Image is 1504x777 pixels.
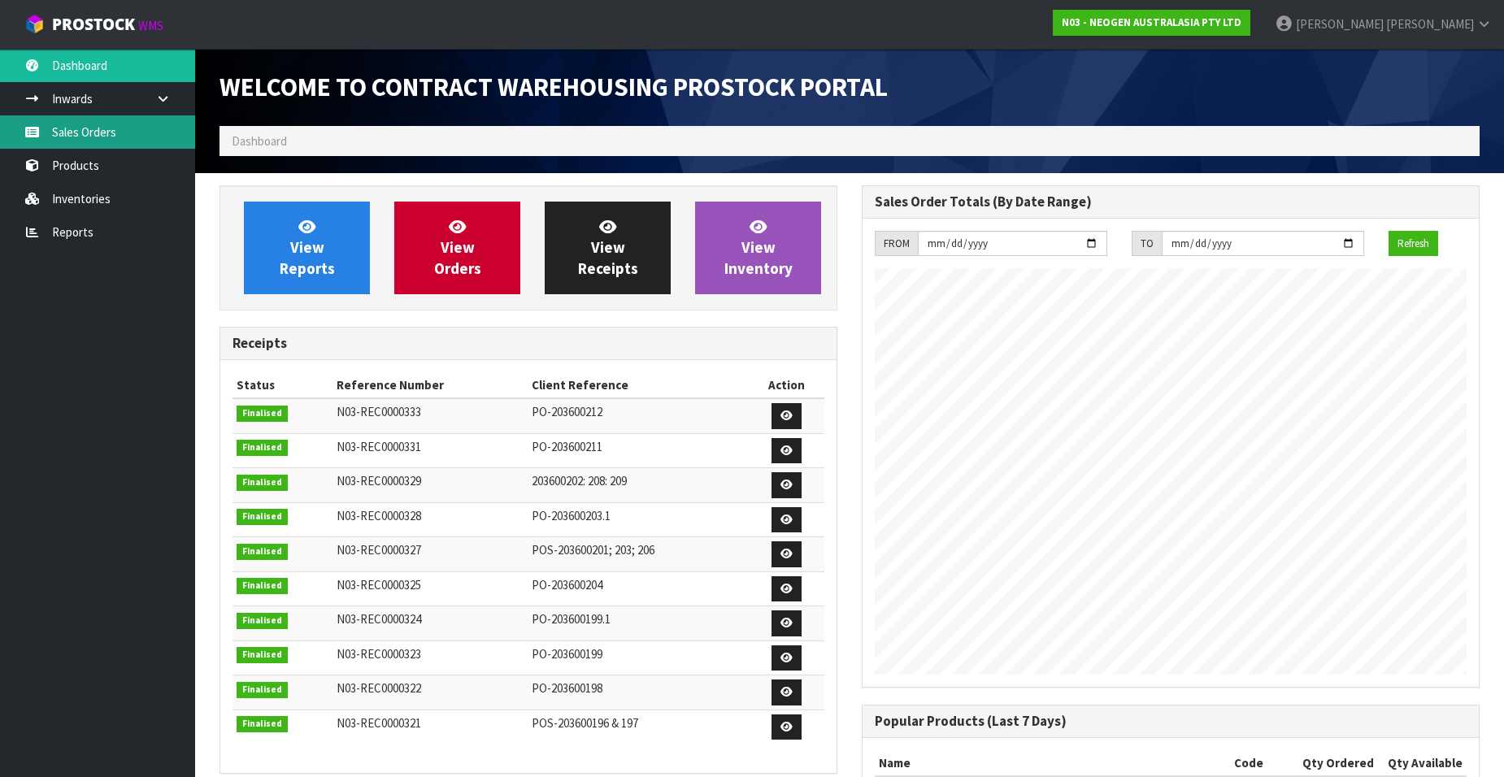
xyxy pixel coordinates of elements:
span: ProStock [52,14,135,35]
a: ViewOrders [394,202,520,294]
span: Finalised [237,544,288,560]
span: PO-203600199.1 [532,611,611,627]
th: Name [875,750,1230,776]
span: 203600202: 208: 209 [532,473,627,488]
span: View Orders [434,217,481,278]
span: N03-REC0000328 [337,508,421,523]
a: ViewInventory [695,202,821,294]
img: cube-alt.png [24,14,45,34]
span: Finalised [237,509,288,525]
th: Reference Number [333,372,528,398]
th: Client Reference [528,372,749,398]
span: Dashboard [232,133,287,149]
span: Finalised [237,647,288,663]
button: Refresh [1389,231,1438,257]
div: FROM [875,231,918,257]
div: TO [1132,231,1162,257]
a: ViewReceipts [545,202,671,294]
span: POS-203600196 & 197 [532,715,638,731]
span: View Inventory [724,217,793,278]
span: Finalised [237,613,288,629]
span: PO-203600203.1 [532,508,611,523]
span: N03-REC0000327 [337,542,421,558]
span: N03-REC0000329 [337,473,421,488]
span: Finalised [237,440,288,456]
span: N03-REC0000331 [337,439,421,454]
h3: Receipts [233,336,824,351]
span: N03-REC0000325 [337,577,421,593]
span: PO-203600211 [532,439,602,454]
span: View Reports [280,217,335,278]
span: N03-REC0000321 [337,715,421,731]
th: Qty Ordered [1293,750,1378,776]
span: N03-REC0000323 [337,646,421,662]
span: N03-REC0000333 [337,404,421,419]
a: ViewReports [244,202,370,294]
span: PO-203600198 [532,680,602,696]
span: View Receipts [578,217,638,278]
th: Status [233,372,333,398]
th: Code [1230,750,1293,776]
span: Finalised [237,578,288,594]
span: [PERSON_NAME] [1296,16,1384,32]
th: Qty Available [1378,750,1467,776]
span: N03-REC0000324 [337,611,421,627]
strong: N03 - NEOGEN AUSTRALASIA PTY LTD [1062,15,1241,29]
span: POS-203600201; 203; 206 [532,542,654,558]
span: PO-203600204 [532,577,602,593]
small: WMS [138,18,163,33]
span: [PERSON_NAME] [1386,16,1474,32]
span: Finalised [237,682,288,698]
span: PO-203600212 [532,404,602,419]
span: PO-203600199 [532,646,602,662]
span: Finalised [237,716,288,732]
h3: Sales Order Totals (By Date Range) [875,194,1467,210]
span: Welcome to Contract Warehousing ProStock Portal [220,71,888,103]
span: Finalised [237,475,288,491]
span: Finalised [237,406,288,422]
span: N03-REC0000322 [337,680,421,696]
th: Action [749,372,824,398]
h3: Popular Products (Last 7 Days) [875,714,1467,729]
